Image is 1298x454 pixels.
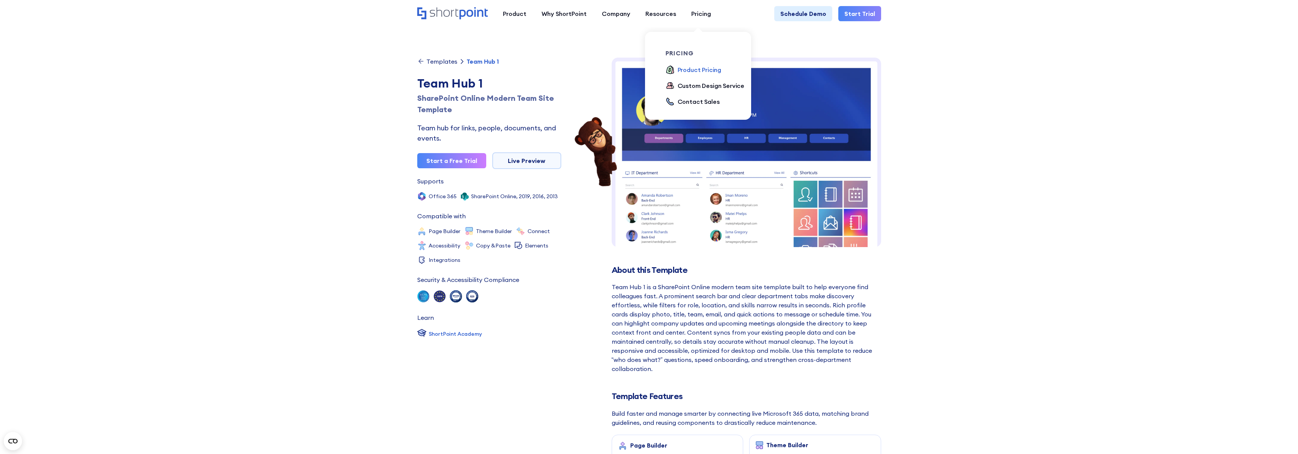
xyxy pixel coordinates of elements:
div: Page Builder [630,442,667,449]
div: Connect [528,229,550,234]
a: Resources [638,6,684,21]
div: Compatible with [417,213,466,219]
button: Open CMP widget [4,432,22,450]
a: Schedule Demo [774,6,832,21]
div: Team hub for links, people, documents, and events. [417,123,561,143]
div: Elements [525,243,548,248]
h2: About this Template [612,265,881,275]
div: pricing [665,50,750,56]
div: Custom Design Service [678,81,745,90]
div: Page Builder [429,229,460,234]
h1: SharePoint Online Modern Team Site Template [417,92,561,115]
div: Templates [426,58,457,64]
a: Templates [417,58,457,65]
div: Copy &Paste [476,243,510,248]
a: Pricing [684,6,719,21]
div: Product [503,9,526,18]
div: Team Hub 1 [467,58,499,64]
a: Start a Free Trial [417,153,486,168]
div: Team Hub 1 [417,74,561,92]
div: Integrations [429,257,460,263]
div: Accessibility [429,243,460,248]
a: Contact Sales [665,97,720,107]
iframe: Chat Widget [1260,418,1298,454]
div: ShortPoint Academy [429,330,482,338]
a: Why ShortPoint [534,6,594,21]
a: Home [417,7,488,20]
a: Live Preview [492,152,561,169]
img: soc 2 [417,290,429,302]
div: Team Hub 1 is a SharePoint Online modern team site template built to help everyone find colleague... [612,282,881,373]
div: Product Pricing [678,65,722,74]
a: Product Pricing [665,65,722,75]
div: Security & Accessibility Compliance [417,277,519,283]
div: Theme Builder [476,229,512,234]
div: Supports [417,178,444,184]
div: Resources [645,9,676,18]
a: Product [495,6,534,21]
div: Pricing [691,9,711,18]
a: Company [594,6,638,21]
div: Company [602,9,630,18]
div: Office 365 [429,194,457,199]
div: Build faster and manage smarter by connecting live Microsoft 365 data, matching brand guidelines,... [612,409,881,427]
div: Why ShortPoint [542,9,587,18]
a: ShortPoint Academy [417,328,482,340]
div: Theme Builder [766,441,808,448]
a: Custom Design Service [665,81,745,91]
div: Learn [417,315,434,321]
h2: Template Features [612,391,881,401]
div: Contact Sales [678,97,720,106]
a: Start Trial [838,6,881,21]
div: SharePoint Online, 2019, 2016, 2013 [471,194,558,199]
